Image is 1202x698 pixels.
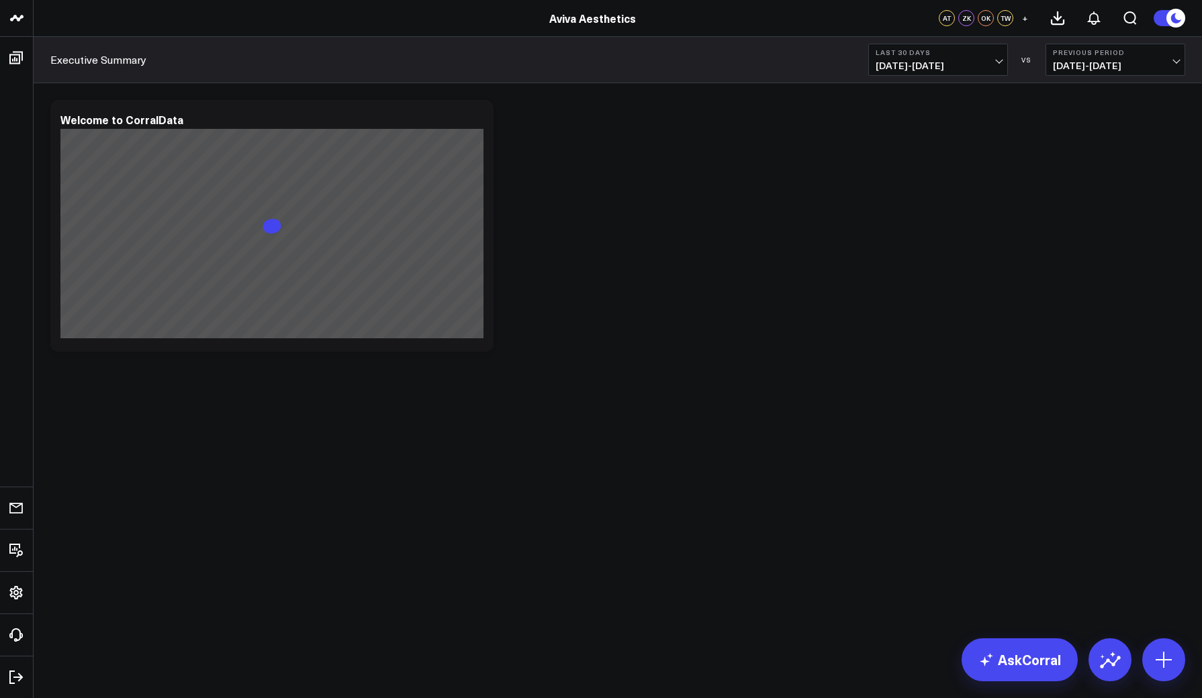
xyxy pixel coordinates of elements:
[1015,56,1039,64] div: VS
[978,10,994,26] div: OK
[876,60,1001,71] span: [DATE] - [DATE]
[958,10,974,26] div: ZK
[1022,13,1028,23] span: +
[50,52,146,67] a: Executive Summary
[997,10,1013,26] div: TW
[868,44,1008,76] button: Last 30 Days[DATE]-[DATE]
[962,638,1078,681] a: AskCorral
[60,112,183,127] div: Welcome to CorralData
[876,48,1001,56] b: Last 30 Days
[1046,44,1185,76] button: Previous Period[DATE]-[DATE]
[939,10,955,26] div: AT
[1053,60,1178,71] span: [DATE] - [DATE]
[1017,10,1033,26] button: +
[549,11,636,26] a: Aviva Aesthetics
[1053,48,1178,56] b: Previous Period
